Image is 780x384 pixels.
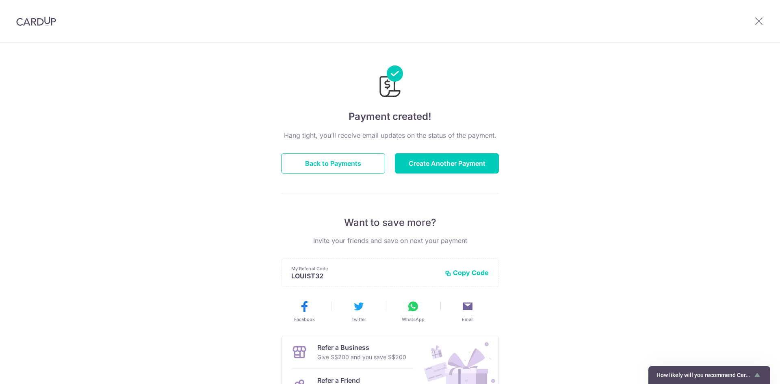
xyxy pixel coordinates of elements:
p: LOUIST32 [291,272,438,280]
img: CardUp [16,16,56,26]
button: Facebook [280,300,328,323]
p: Invite your friends and save on next your payment [281,236,499,245]
span: WhatsApp [402,316,425,323]
img: Payments [377,65,403,100]
button: Email [444,300,492,323]
p: Give S$200 and you save S$200 [317,352,406,362]
button: WhatsApp [389,300,437,323]
button: Create Another Payment [395,153,499,174]
button: Copy Code [445,269,489,277]
span: Facebook [294,316,315,323]
button: Twitter [335,300,383,323]
button: Back to Payments [281,153,385,174]
p: My Referral Code [291,265,438,272]
button: Show survey - How likely will you recommend CardUp to a friend? [656,370,762,380]
p: Refer a Business [317,343,406,352]
span: Twitter [351,316,366,323]
p: Want to save more? [281,216,499,229]
p: Hang tight, you’ll receive email updates on the status of the payment. [281,130,499,140]
span: How likely will you recommend CardUp to a friend? [656,372,752,378]
h4: Payment created! [281,109,499,124]
span: Email [462,316,474,323]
